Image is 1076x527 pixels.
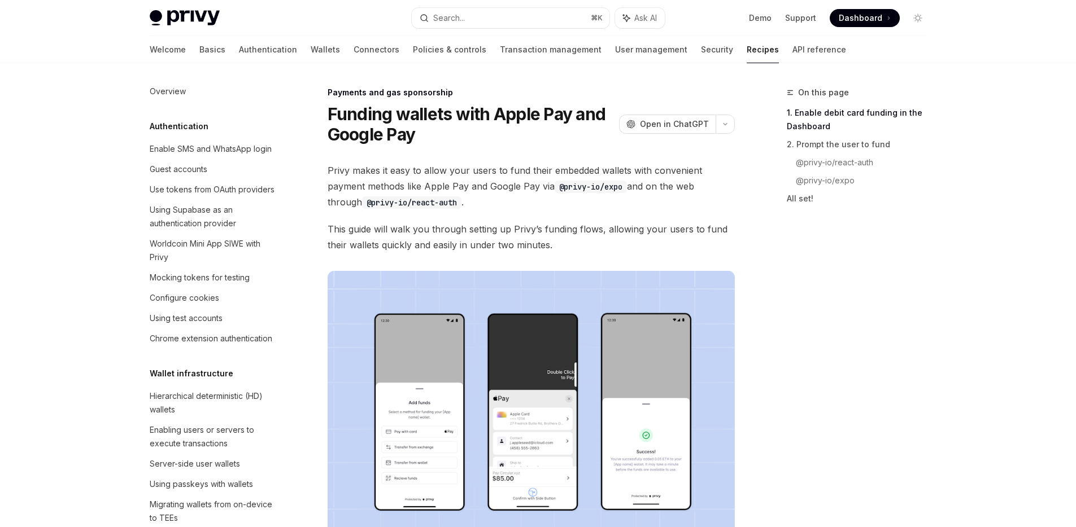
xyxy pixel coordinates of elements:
div: Using Supabase as an authentication provider [150,203,278,230]
div: Enable SMS and WhatsApp login [150,142,272,156]
div: Migrating wallets from on-device to TEEs [150,498,278,525]
a: Using passkeys with wallets [141,474,285,494]
a: @privy-io/react-auth [796,153,936,172]
div: Configure cookies [150,291,219,305]
a: API reference [792,36,846,63]
a: Policies & controls [413,36,486,63]
a: Welcome [150,36,186,63]
a: Using test accounts [141,308,285,328]
span: ⌘ K [591,14,603,23]
a: Chrome extension authentication [141,328,285,349]
div: Worldcoin Mini App SIWE with Privy [150,237,278,264]
div: Guest accounts [150,163,207,176]
span: Ask AI [634,12,657,24]
div: Search... [433,11,465,25]
div: Server-side user wallets [150,457,240,471]
a: Guest accounts [141,159,285,179]
img: light logo [150,10,220,26]
a: Hierarchical deterministic (HD) wallets [141,386,285,420]
a: Configure cookies [141,288,285,308]
h5: Wallet infrastructure [150,367,233,380]
span: Privy makes it easy to allow your users to fund their embedded wallets with convenient payment me... [328,163,735,210]
a: Enabling users or servers to execute transactions [141,420,285,454]
span: Open in ChatGPT [640,118,709,130]
div: Mocking tokens for testing [150,271,250,284]
a: Connectors [354,36,399,63]
button: Ask AI [615,8,665,28]
a: Security [701,36,733,63]
div: Using passkeys with wallets [150,477,253,491]
a: Dashboard [830,9,900,27]
a: @privy-io/expo [796,172,936,190]
a: Demo [749,12,772,24]
div: Overview [150,85,186,98]
a: Use tokens from OAuth providers [141,179,285,200]
a: User management [615,36,687,63]
button: Open in ChatGPT [619,115,716,134]
a: Basics [199,36,225,63]
h1: Funding wallets with Apple Pay and Google Pay [328,104,615,144]
a: Using Supabase as an authentication provider [141,200,285,234]
a: Support [785,12,816,24]
div: Use tokens from OAuth providers [150,183,275,196]
h5: Authentication [150,120,208,133]
a: Server-side user wallets [141,454,285,474]
a: 2. Prompt the user to fund [787,135,936,153]
a: Mocking tokens for testing [141,267,285,288]
a: Enable SMS and WhatsApp login [141,139,285,159]
span: On this page [798,86,849,99]
a: Worldcoin Mini App SIWE with Privy [141,234,285,267]
a: Authentication [239,36,297,63]
div: Payments and gas sponsorship [328,87,735,98]
button: Search...⌘K [412,8,609,28]
a: 1. Enable debit card funding in the Dashboard [787,104,936,135]
a: Transaction management [500,36,602,63]
div: Hierarchical deterministic (HD) wallets [150,389,278,416]
div: Using test accounts [150,311,223,325]
a: Overview [141,81,285,102]
div: Chrome extension authentication [150,332,272,345]
div: Enabling users or servers to execute transactions [150,423,278,450]
code: @privy-io/react-auth [362,196,461,209]
a: All set! [787,190,936,208]
span: Dashboard [839,12,882,24]
code: @privy-io/expo [555,181,627,193]
span: This guide will walk you through setting up Privy’s funding flows, allowing your users to fund th... [328,221,735,253]
a: Wallets [311,36,340,63]
button: Toggle dark mode [909,9,927,27]
a: Recipes [747,36,779,63]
